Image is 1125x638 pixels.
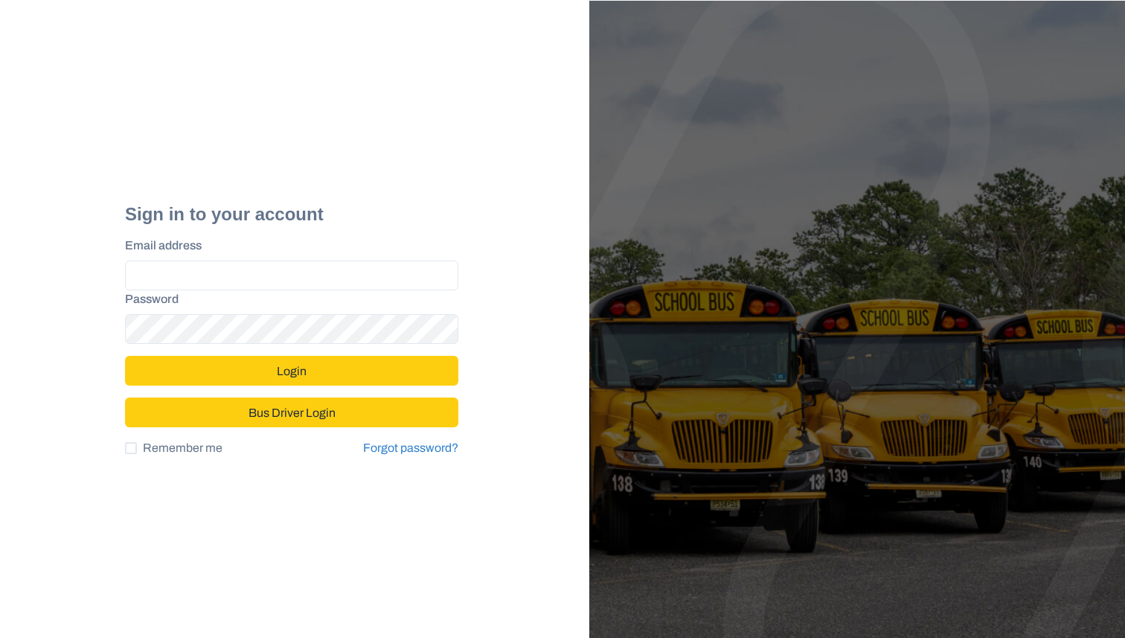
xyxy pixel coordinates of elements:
[143,439,222,457] span: Remember me
[125,398,458,427] button: Bus Driver Login
[125,237,449,255] label: Email address
[125,400,458,412] a: Bus Driver Login
[125,290,449,308] label: Password
[363,441,458,454] a: Forgot password?
[125,204,458,226] h2: Sign in to your account
[363,439,458,457] a: Forgot password?
[125,356,458,386] button: Login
